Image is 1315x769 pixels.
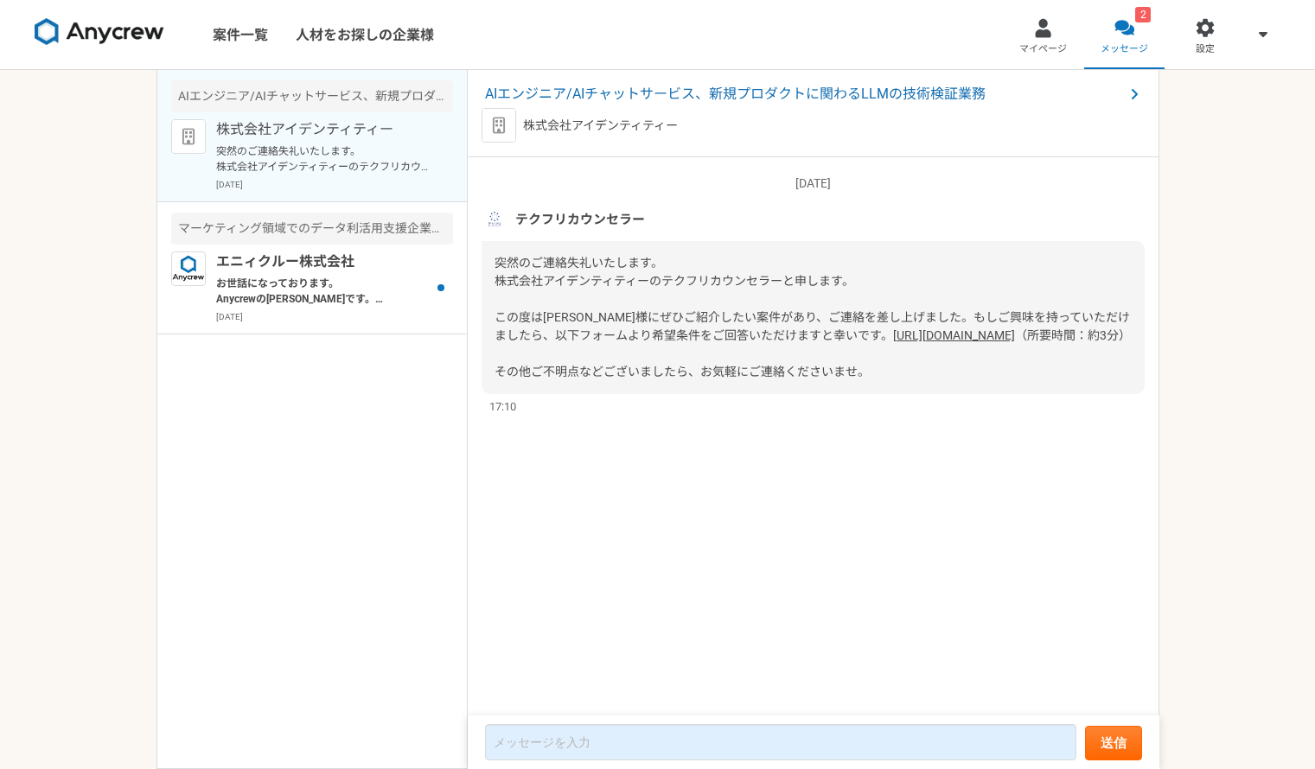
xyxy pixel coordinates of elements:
[171,213,453,245] div: マーケティング領域でのデータ利活用支援企業 BIエンジニア（Tableau）
[171,119,206,154] img: default_org_logo-42cde973f59100197ec2c8e796e4974ac8490bb5b08a0eb061ff975e4574aa76.png
[216,310,453,323] p: [DATE]
[515,210,645,229] span: テクフリカウンセラー
[893,328,1015,342] a: [URL][DOMAIN_NAME]
[1019,42,1067,56] span: マイページ
[1101,42,1148,56] span: メッセージ
[216,119,430,140] p: 株式会社アイデンティティー
[216,276,430,307] p: お世話になっております。 Anycrewの[PERSON_NAME]です。 こちらの案件ですが、クライアント様側からペンディングのご連絡をいただきました。社内での方針が変更となり、一旦チーム体制...
[171,80,453,112] div: AIエンジニア/AIチャットサービス、新規プロダクトに関わるLLMの技術検証業務
[482,175,1145,193] p: [DATE]
[1085,726,1142,760] button: 送信
[485,84,1124,105] span: AIエンジニア/AIチャットサービス、新規プロダクトに関わるLLMの技術検証業務
[482,108,516,143] img: default_org_logo-42cde973f59100197ec2c8e796e4974ac8490bb5b08a0eb061ff975e4574aa76.png
[216,178,453,191] p: [DATE]
[1135,7,1151,22] div: 2
[495,328,1131,378] span: （所要時間：約3分） その他ご不明点などございましたら、お気軽にご連絡くださいませ。
[523,117,678,135] p: 株式会社アイデンティティー
[216,143,430,175] p: 突然のご連絡失礼いたします。 株式会社アイデンティティーのテクフリカウンセラーと申します。 この度は[PERSON_NAME]様にぜひご紹介したい案件があり、ご連絡を差し上げました。もしご興味を...
[216,251,430,272] p: エニィクルー株式会社
[35,18,164,46] img: 8DqYSo04kwAAAAASUVORK5CYII=
[1196,42,1215,56] span: 設定
[489,398,516,415] span: 17:10
[495,256,1130,342] span: 突然のご連絡失礼いたします。 株式会社アイデンティティーのテクフリカウンセラーと申します。 この度は[PERSON_NAME]様にぜひご紹介したい案件があり、ご連絡を差し上げました。もしご興味を...
[171,251,206,286] img: logo_text_blue_01.png
[482,207,507,232] img: unnamed.png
